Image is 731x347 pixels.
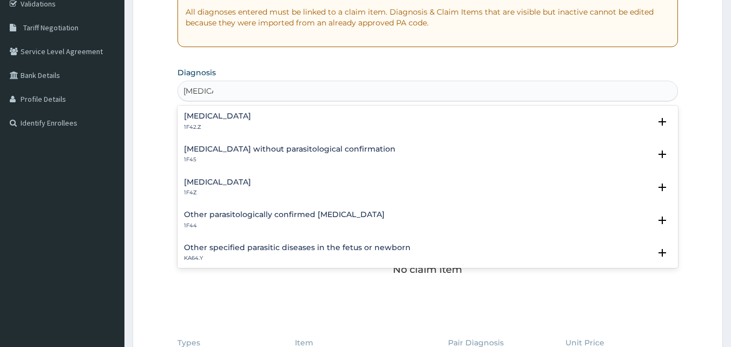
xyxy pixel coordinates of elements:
[184,211,385,219] h4: Other parasitologically confirmed [MEDICAL_DATA]
[184,112,251,120] h4: [MEDICAL_DATA]
[656,148,669,161] i: open select status
[23,23,78,32] span: Tariff Negotiation
[186,6,670,28] p: All diagnoses entered must be linked to a claim item. Diagnosis & Claim Items that are visible bu...
[184,254,411,262] p: KA64.Y
[184,222,385,230] p: 1F44
[656,214,669,227] i: open select status
[184,145,396,153] h4: [MEDICAL_DATA] without parasitological confirmation
[184,156,396,163] p: 1F45
[184,189,251,197] p: 1F4Z
[184,178,251,186] h4: [MEDICAL_DATA]
[656,115,669,128] i: open select status
[184,244,411,252] h4: Other specified parasitic diseases in the fetus or newborn
[656,181,669,194] i: open select status
[393,264,462,275] p: No claim item
[184,123,251,131] p: 1F42.Z
[656,246,669,259] i: open select status
[177,67,216,78] label: Diagnosis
